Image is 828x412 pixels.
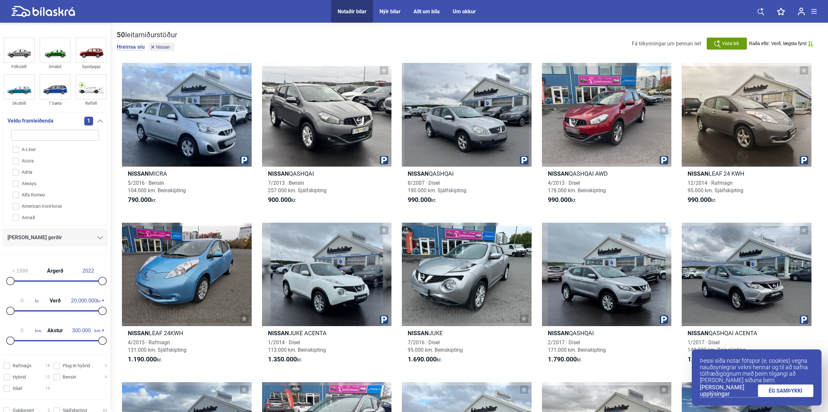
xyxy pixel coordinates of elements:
span: 5/2016 · Bensín 104.000 km. Beinskipting [128,180,186,194]
div: Smábíl [40,63,71,70]
img: parking.png [380,156,388,164]
b: Nissan [268,330,289,336]
span: [PERSON_NAME] gerðir [7,233,62,242]
img: parking.png [660,315,668,324]
a: NissanJUKE ACENTA1/2014 · Dísel113.000 km. Beinskipting1.350.000kr. [262,223,392,370]
span: kr. [688,356,722,363]
p: Þessi síða notar fótspor (e. cookies) vegna nauðsynlegrar virkni hennar og til að safna tölfræðig... [700,358,813,383]
span: 4 [105,374,107,381]
b: Nissan [128,330,149,336]
span: 1 [84,117,93,125]
b: 1.690.000 [408,355,437,363]
img: parking.png [660,156,668,164]
a: NissanJUKE7/2016 · Dísel95.000 km. Beinskipting1.690.000kr. [402,223,532,370]
h2: LEAF 24KWH [122,329,252,337]
b: Nissan [548,170,569,177]
span: km. [9,328,42,334]
a: Notaðir bílar [338,8,366,15]
a: Nýir bílar [379,8,401,15]
span: kr. [688,196,716,204]
span: Plug-in hybrid [63,362,90,369]
span: kr. [408,196,436,204]
h2: LEAF 24 KWH [682,170,811,177]
span: Bensín [63,374,76,381]
a: NissanQASHQAI7/2013 · Bensín257.000 km. Sjálfskipting900.000kr. [262,63,392,210]
b: 1.350.000 [268,355,297,363]
a: NissanLEAF 24 KWH12/2014 · Rafmagn95.000 km. Sjálfskipting990.000kr. [682,63,811,210]
span: Veldu framleiðenda [7,116,54,125]
a: NissanQASHQAI8/2007 · Dísel190.000 km. Sjálfskipting990.000kr. [402,63,532,210]
h2: JUKE [402,329,532,337]
span: kr. [268,196,296,204]
a: NissanQASHQAI2/2017 · Dísel171.000 km. Beinskipting1.790.000kr. [542,223,672,370]
span: kr. [268,356,302,363]
img: parking.png [800,315,808,324]
button: Raða eftir: Verð, lægsta fyrst [749,41,813,46]
span: Hybrid [13,374,26,381]
span: kr. [548,196,576,204]
span: 4/2015 · Rafmagn 131.000 km. Sjálfskipting [128,339,186,353]
span: Fá tilkynningar um þennan leit [632,41,701,47]
span: kr. [9,298,39,304]
b: 1.790.000 [548,355,577,363]
div: Um okkur [453,8,476,15]
a: NissanQASHQAI ACENTA1/2017 · Dísel140.000 km. Beinskipting1.890.000kr. [682,223,811,370]
span: Dísel [13,385,22,392]
span: kr. [548,356,582,363]
div: Sportjeppi [76,63,107,70]
span: 7/2016 · Dísel 95.000 km. Beinskipting [408,339,463,353]
img: parking.png [380,315,388,324]
div: Skutbíll [4,100,35,107]
div: Fólksbíll [4,63,35,70]
h2: QASHQAI ACENTA [682,329,811,337]
b: 990.000 [548,196,571,204]
span: 7/2013 · Bensín 257.000 km. Sjálfskipting [268,180,327,194]
span: 4/2013 · Dísel 178.000 km. Beinskipting [548,180,606,194]
span: 18 [45,362,50,369]
span: 1/2014 · Dísel 113.000 km. Beinskipting [268,339,326,353]
span: kr. [408,356,442,363]
img: user-login.svg [798,7,805,16]
span: kr. [71,298,101,304]
img: parking.png [800,156,808,164]
span: km. [68,328,101,334]
b: Nissan [128,170,149,177]
button: Nissan [149,43,174,51]
span: 10 [45,374,50,381]
b: 990.000 [408,196,431,204]
span: Rafmagn [13,362,31,369]
b: Nissan [548,330,569,336]
a: [PERSON_NAME] upplýsingar [700,384,758,397]
h2: QASHQAI AWD [542,170,672,177]
span: 12/2014 · Rafmagn 95.000 km. Sjálfskipting [688,180,743,194]
span: Árgerð [45,268,65,274]
b: 1.190.000 [128,355,157,363]
div: 7 Sæta [40,100,71,107]
a: NissanQASHQAI AWD4/2013 · Dísel178.000 km. Beinskipting990.000kr. [542,63,672,210]
h2: JUKE ACENTA [262,329,392,337]
img: parking.png [520,156,528,164]
span: 0 [105,362,107,369]
b: Nissan [268,170,289,177]
b: Nissan [408,170,429,177]
h2: MICRA [122,170,252,177]
b: 900.000 [268,196,291,204]
span: 18 [45,385,50,392]
b: Nissan [408,330,429,336]
b: Nissan [688,330,709,336]
span: Verð [48,298,62,303]
b: Nissan [688,170,709,177]
button: Hreinsa síu [117,44,145,50]
div: leitarniðurstöður [117,31,177,39]
span: 2/2017 · Dísel 171.000 km. Beinskipting [548,339,606,353]
span: Vista leit [722,40,739,47]
a: Allt um bíla [414,8,440,15]
span: kr. [128,196,156,204]
span: Raða eftir: Verð, lægsta fyrst [749,41,807,46]
img: parking.png [240,156,248,164]
div: Rafbíll [76,100,107,107]
b: 790.000 [128,196,151,204]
